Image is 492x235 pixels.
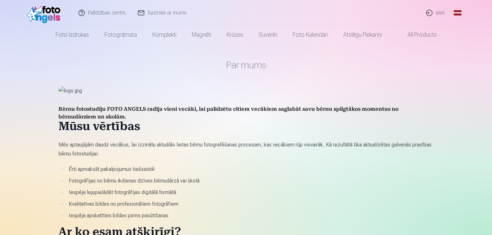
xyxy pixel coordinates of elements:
[48,26,97,44] a: Foto izdrukas
[184,26,219,44] a: Magnēti
[285,26,335,44] a: Foto kalendāri
[58,106,434,121] h4: Bērnu fotostudiju FOTO ANGELS radīja vieni vecāki, lai palīdzētu citiem vecākiem saglabāt savu bē...
[67,188,434,197] li: Iespēja lejupielādēt fotogrāfijas digitālā formātā
[67,200,434,209] li: Kvalitatīvas bildes no profesionāliem fotogrāfiem
[335,26,389,44] a: Atslēgu piekariņi
[389,26,444,44] a: All products
[67,211,434,220] li: Iespēja apskatīties bildes pirms pasūtīšanas
[58,86,434,95] img: logo.jpg
[145,26,184,44] a: Komplekti
[58,121,434,134] h1: Mūsu vērtības
[58,59,434,71] h1: Par mums
[67,165,434,174] li: Ērti apmaksāt pakalpojumus tiešsaistē
[27,3,64,23] img: /v1
[58,140,434,158] p: Mēs aptaujājām daudz vecākus, lai izzinātu aktuālās lietas bērnu fotografēšanas procesam, kas vec...
[97,26,145,44] a: Fotogrāmata
[251,26,285,44] a: Suvenīri
[67,176,434,185] li: Fotogrāfijas no bērnu ikdienas dzīves bērnudārzā vai skolā
[219,26,251,44] a: Krūzes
